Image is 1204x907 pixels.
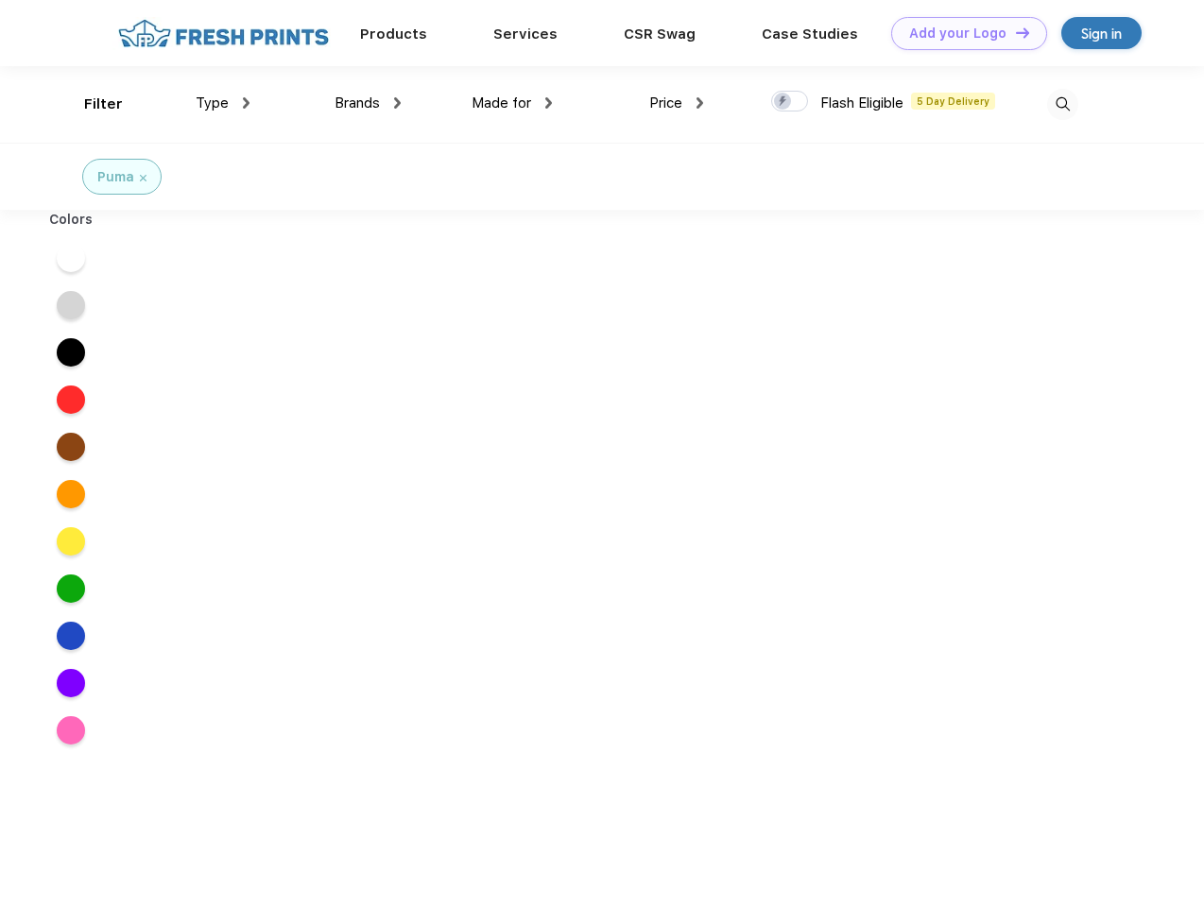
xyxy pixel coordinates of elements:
[1047,89,1078,120] img: desktop_search.svg
[1016,27,1029,38] img: DT
[394,97,401,109] img: dropdown.png
[1081,23,1122,44] div: Sign in
[472,94,531,111] span: Made for
[112,17,335,50] img: fo%20logo%202.webp
[820,94,903,111] span: Flash Eligible
[97,167,134,187] div: Puma
[697,97,703,109] img: dropdown.png
[35,210,108,230] div: Colors
[909,26,1006,42] div: Add your Logo
[243,97,249,109] img: dropdown.png
[140,175,146,181] img: filter_cancel.svg
[196,94,229,111] span: Type
[360,26,427,43] a: Products
[1061,17,1142,49] a: Sign in
[624,26,696,43] a: CSR Swag
[649,94,682,111] span: Price
[911,93,995,110] span: 5 Day Delivery
[84,94,123,115] div: Filter
[545,97,552,109] img: dropdown.png
[335,94,380,111] span: Brands
[493,26,558,43] a: Services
